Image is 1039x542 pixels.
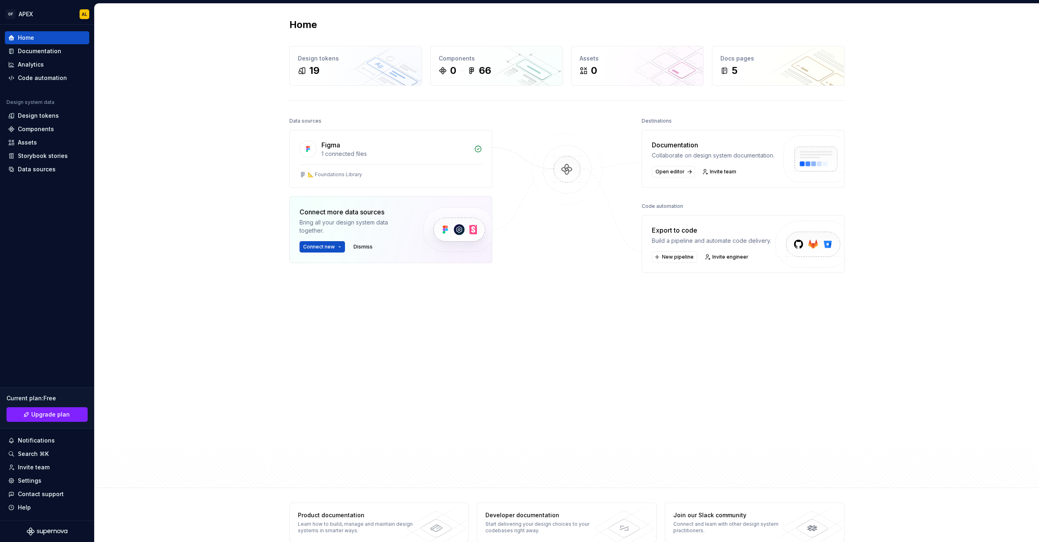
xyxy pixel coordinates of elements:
[289,115,321,127] div: Data sources
[652,237,771,245] div: Build a pipeline and automate code delivery.
[298,54,414,63] div: Design tokens
[5,109,89,122] a: Design tokens
[652,140,774,150] div: Documentation
[18,125,54,133] div: Components
[439,54,554,63] div: Components
[6,394,88,402] div: Current plan : Free
[18,60,44,69] div: Analytics
[300,207,409,217] div: Connect more data sources
[18,436,55,445] div: Notifications
[655,168,685,175] span: Open editor
[5,136,89,149] a: Assets
[18,490,64,498] div: Contact support
[5,488,89,501] button: Contact support
[5,163,89,176] a: Data sources
[6,99,54,106] div: Design system data
[18,152,68,160] div: Storybook stories
[18,463,50,471] div: Invite team
[479,64,491,77] div: 66
[732,64,737,77] div: 5
[18,112,59,120] div: Design tokens
[5,434,89,447] button: Notifications
[300,241,345,253] button: Connect new
[5,447,89,460] button: Search ⌘K
[289,18,317,31] h2: Home
[321,140,340,150] div: Figma
[662,254,694,260] span: New pipeline
[19,10,33,18] div: APEX
[652,151,774,160] div: Collaborate on design system documentation.
[580,54,695,63] div: Assets
[2,5,93,23] button: OFAPEXAL
[18,74,67,82] div: Code automation
[652,251,697,263] button: New pipeline
[289,130,492,188] a: Figma1 connected files📐 Foundations Library
[82,11,87,17] div: AL
[673,521,791,534] div: Connect and learn with other design system practitioners.
[5,58,89,71] a: Analytics
[308,171,362,178] div: 📐 Foundations Library
[18,47,61,55] div: Documentation
[485,521,604,534] div: Start delivering your design choices to your codebases right away.
[354,244,373,250] span: Dismiss
[31,410,70,419] span: Upgrade plan
[5,501,89,514] button: Help
[450,64,456,77] div: 0
[300,218,409,235] div: Bring all your design system data together.
[5,31,89,44] a: Home
[720,54,836,63] div: Docs pages
[430,46,563,86] a: Components066
[642,115,672,127] div: Destinations
[18,34,34,42] div: Home
[321,150,469,158] div: 1 connected files
[702,251,752,263] a: Invite engineer
[303,244,335,250] span: Connect new
[712,254,748,260] span: Invite engineer
[571,46,704,86] a: Assets0
[485,511,604,519] div: Developer documentation
[18,503,31,512] div: Help
[298,511,416,519] div: Product documentation
[18,477,41,485] div: Settings
[298,521,416,534] div: Learn how to build, manage and maintain design systems in smarter ways.
[673,511,791,519] div: Join our Slack community
[289,46,422,86] a: Design tokens19
[350,241,376,253] button: Dismiss
[652,166,695,177] a: Open editor
[18,450,49,458] div: Search ⌘K
[5,149,89,162] a: Storybook stories
[27,527,67,536] svg: Supernova Logo
[6,407,88,422] a: Upgrade plan
[6,9,15,19] div: OF
[5,123,89,136] a: Components
[18,138,37,147] div: Assets
[18,165,56,173] div: Data sources
[5,474,89,487] a: Settings
[712,46,845,86] a: Docs pages5
[591,64,597,77] div: 0
[710,168,736,175] span: Invite team
[652,225,771,235] div: Export to code
[700,166,740,177] a: Invite team
[5,71,89,84] a: Code automation
[642,201,683,212] div: Code automation
[5,45,89,58] a: Documentation
[5,461,89,474] a: Invite team
[309,64,319,77] div: 19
